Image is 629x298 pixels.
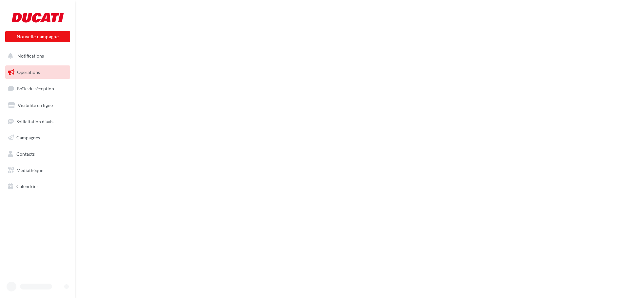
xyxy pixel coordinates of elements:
[17,69,40,75] span: Opérations
[4,131,71,145] a: Campagnes
[18,102,53,108] span: Visibilité en ligne
[4,65,71,79] a: Opérations
[16,167,43,173] span: Médiathèque
[16,118,53,124] span: Sollicitation d'avis
[4,115,71,129] a: Sollicitation d'avis
[16,151,35,157] span: Contacts
[17,86,54,91] span: Boîte de réception
[4,147,71,161] a: Contacts
[17,53,44,59] span: Notifications
[5,31,70,42] button: Nouvelle campagne
[4,180,71,193] a: Calendrier
[16,135,40,140] span: Campagnes
[4,81,71,96] a: Boîte de réception
[16,184,38,189] span: Calendrier
[4,49,69,63] button: Notifications
[4,164,71,177] a: Médiathèque
[4,98,71,112] a: Visibilité en ligne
